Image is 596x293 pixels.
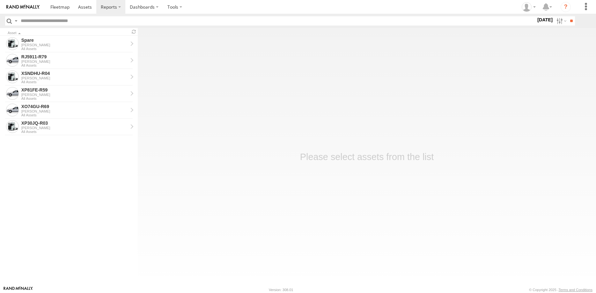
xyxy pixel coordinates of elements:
[21,87,128,93] div: XP81FE-R59 - View Asset History
[21,113,128,117] div: All Assets
[519,2,538,12] div: Quang MAC
[21,60,128,63] div: [PERSON_NAME]
[529,288,592,292] div: © Copyright 2025 -
[21,93,128,97] div: [PERSON_NAME]
[4,287,33,293] a: Visit our Website
[21,76,128,80] div: [PERSON_NAME]
[559,288,592,292] a: Terms and Conditions
[21,104,128,109] div: XO74GU-R69 - View Asset History
[21,43,128,47] div: [PERSON_NAME]
[21,120,128,126] div: XP30JQ-R03 - View Asset History
[21,130,128,134] div: All Assets
[21,63,128,67] div: All Assets
[21,47,128,51] div: All Assets
[21,109,128,113] div: [PERSON_NAME]
[21,37,128,43] div: Spare - View Asset History
[8,32,128,35] div: Click to Sort
[130,29,138,35] span: Refresh
[21,97,128,100] div: All Assets
[6,5,40,9] img: rand-logo.svg
[13,16,18,26] label: Search Query
[21,70,128,76] div: XSNDHU-R04 - View Asset History
[21,126,128,130] div: [PERSON_NAME]
[536,16,554,23] label: [DATE]
[554,16,568,26] label: Search Filter Options
[269,288,293,292] div: Version: 308.01
[21,54,128,60] div: RJ5911-R79 - View Asset History
[561,2,571,12] i: ?
[21,80,128,84] div: All Assets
